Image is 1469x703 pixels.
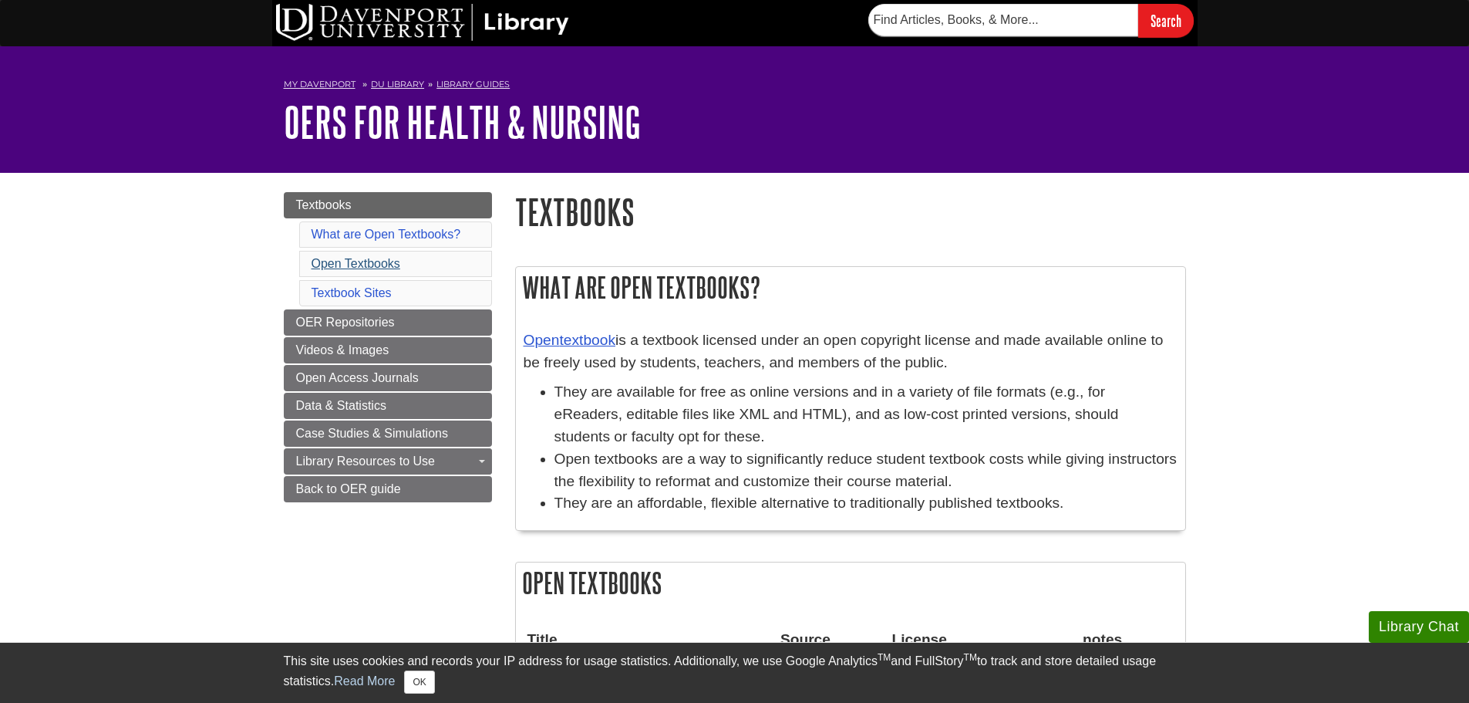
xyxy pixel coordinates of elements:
th: Source [777,625,888,654]
span: Textbooks [296,198,352,211]
input: Search [1138,4,1194,37]
button: Library Chat [1369,611,1469,643]
span: Data & Statistics [296,399,386,412]
span: Open Access Journals [296,371,419,384]
th: Title [524,625,777,654]
button: Close [404,671,434,694]
span: Back to OER guide [296,482,401,495]
h1: Textbooks [515,192,1186,232]
nav: breadcrumb [284,74,1186,99]
a: Textbooks [284,192,492,218]
a: OER Repositories [284,309,492,336]
span: OER Repositories [296,316,395,329]
a: Data & Statistics [284,393,492,419]
a: Read More [334,674,395,688]
a: What are Open Textbooks? [312,228,461,241]
p: is a textbook licensed under an open copyright license and made available online to be freely use... [524,330,1178,374]
a: textbook [559,332,615,348]
li: Open textbooks are a way to significantly reduce student textbook costs while giving instructors ... [554,448,1178,493]
sup: TM [878,652,891,663]
a: Open [524,332,560,348]
a: Back to OER guide [284,476,492,502]
th: License [888,625,1079,654]
a: OERs for Health & Nursing [284,98,641,146]
a: Case Studies & Simulations [284,421,492,447]
li: They are available for free as online versions and in a variety of file formats (e.g., for eReade... [554,381,1178,448]
a: My Davenport [284,78,355,91]
h2: What are Open Textbooks? [516,267,1185,308]
a: Open Textbooks [312,257,400,270]
a: Textbook Sites [312,286,392,299]
a: Library Guides [436,79,510,90]
a: Library Resources to Use [284,448,492,475]
a: Videos & Images [284,337,492,363]
div: Guide Page Menu [284,192,492,502]
div: This site uses cookies and records your IP address for usage statistics. Additionally, we use Goo... [284,652,1186,694]
span: Library Resources to Use [296,455,436,468]
li: They are an affordable, flexible alternative to traditionally published textbooks. [554,492,1178,515]
form: Searches DU Library's articles, books, and more [868,4,1194,37]
input: Find Articles, Books, & More... [868,4,1138,36]
h2: Open Textbooks [516,563,1185,603]
sup: TM [964,652,977,663]
span: Videos & Images [296,343,389,357]
a: DU Library [371,79,424,90]
th: notes [1079,625,1177,654]
a: Open Access Journals [284,365,492,391]
span: Case Studies & Simulations [296,427,448,440]
img: DU Library [276,4,569,41]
